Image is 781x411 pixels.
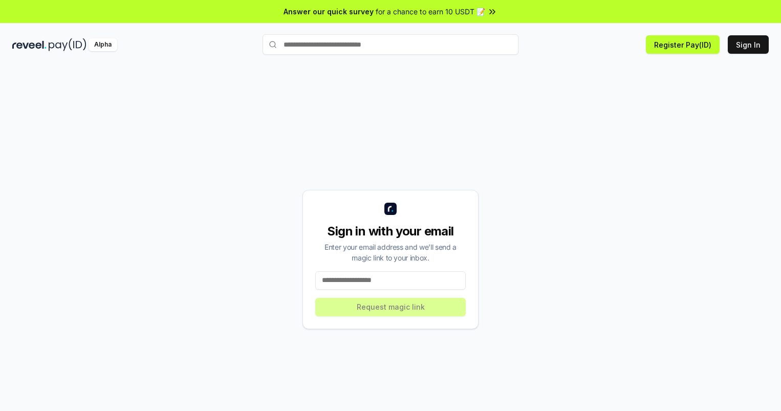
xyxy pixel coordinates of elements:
button: Register Pay(ID) [646,35,720,54]
div: Alpha [89,38,117,51]
span: Answer our quick survey [284,6,374,17]
img: logo_small [384,203,397,215]
button: Sign In [728,35,769,54]
div: Enter your email address and we’ll send a magic link to your inbox. [315,242,466,263]
img: reveel_dark [12,38,47,51]
img: pay_id [49,38,86,51]
span: for a chance to earn 10 USDT 📝 [376,6,485,17]
div: Sign in with your email [315,223,466,240]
